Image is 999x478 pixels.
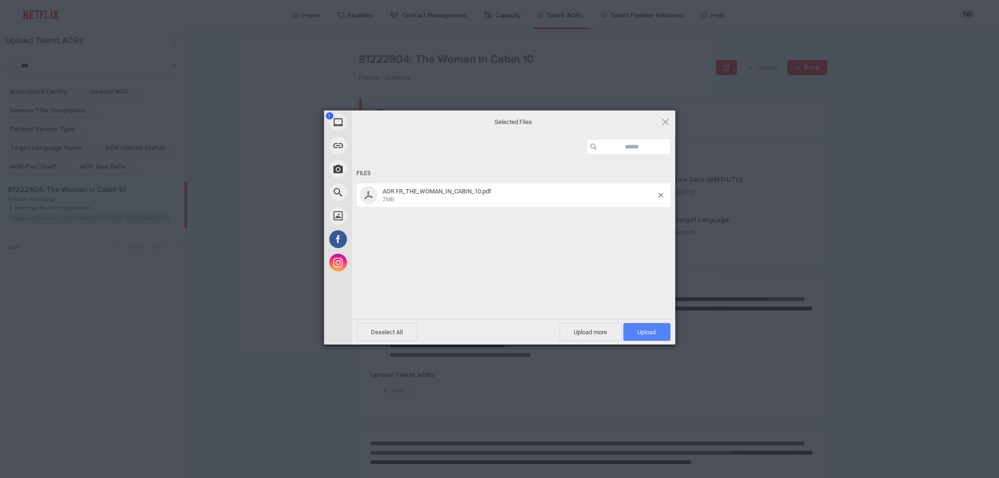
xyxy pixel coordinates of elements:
span: Upload [623,323,671,341]
div: My Device [324,110,437,134]
div: Facebook [324,228,437,251]
div: Unsplash [324,204,437,228]
span: Selected Files [420,118,607,126]
div: Files [357,165,671,182]
span: Deselect All [357,323,418,341]
span: 1 [326,112,333,119]
div: Web Search [324,181,437,204]
span: Upload [638,329,656,336]
div: Take Photo [324,157,437,181]
span: AOR FR_THE_WOMAN_IN_CABIN_10.pdf [380,188,659,203]
div: Instagram [324,251,437,274]
span: Click here or hit ESC to close picker [660,117,671,127]
span: AOR FR_THE_WOMAN_IN_CABIN_10.pdf [383,188,492,195]
div: Link (URL) [324,134,437,157]
span: 2MB [383,196,394,203]
span: Upload more [560,323,622,341]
